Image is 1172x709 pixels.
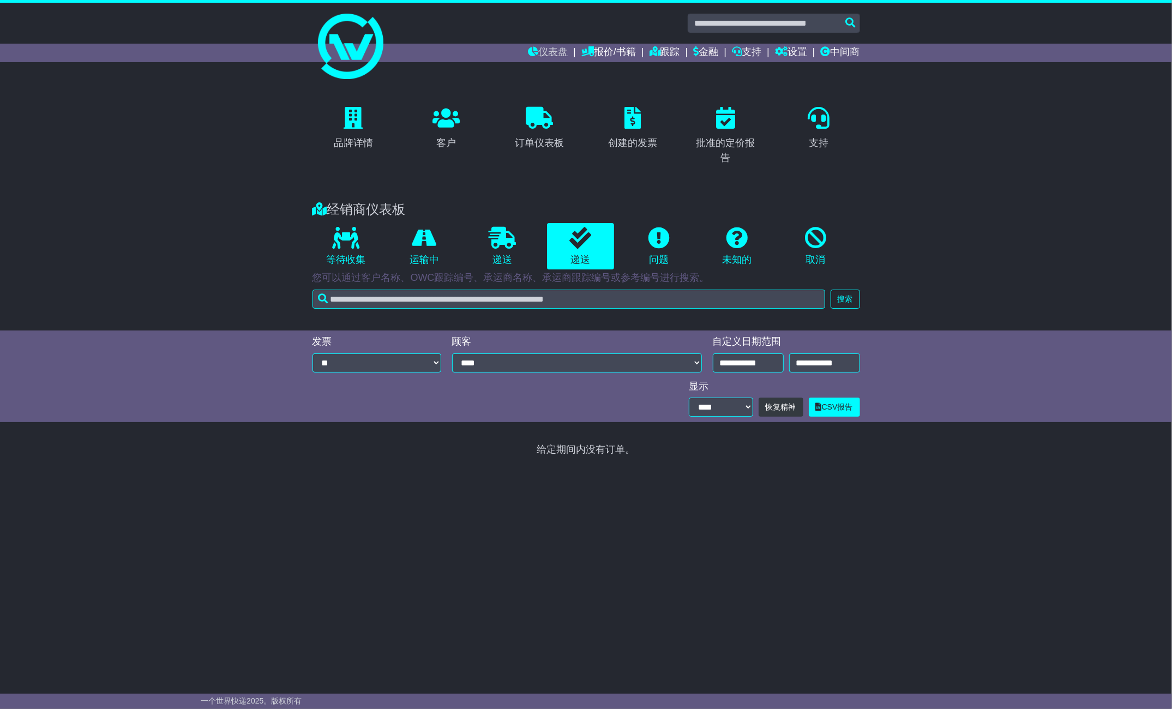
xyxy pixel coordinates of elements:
[537,444,635,455] trans: 给定期间内没有订单。
[782,223,849,270] a: 取消
[538,46,568,57] trans: 仪表盘
[452,336,472,347] trans: 顾客
[838,295,853,303] trans: 搜索
[326,254,365,265] trans: 等待收集
[492,254,512,265] trans: 递送
[625,223,692,270] a: 问题
[806,254,825,265] trans: 取消
[696,137,755,163] trans: 批准的定价报告
[704,223,771,270] a: 未知的
[312,223,380,270] a: 等待收集
[831,290,860,309] button: 搜索
[528,44,568,62] a: 仪表盘
[831,46,860,57] trans: 中间商
[801,103,837,154] a: 支持
[649,254,669,265] trans: 问题
[809,137,828,148] trans: 支持
[437,137,456,148] trans: 客户
[722,254,752,265] trans: 未知的
[689,381,708,392] trans: 显示
[327,103,380,154] a: 品牌详情
[809,398,860,417] a: CSV报告
[508,103,571,154] a: 订单仪表板
[650,44,680,62] a: 跟踪
[312,336,332,347] trans: 发票
[732,44,761,62] a: 支持
[201,696,302,705] trans: 一个世界快递2025。版权所有
[693,44,718,62] a: 金融
[684,103,767,169] a: 批准的定价报告
[426,103,467,154] a: 客户
[822,402,853,411] trans: CSV报告
[821,44,860,62] a: 中间商
[759,398,803,417] button: 恢复精神
[594,46,636,57] trans: 报价/书籍
[390,223,458,270] a: 运输中
[660,46,680,57] trans: 跟踪
[410,254,439,265] trans: 运输中
[334,137,373,148] trans: 品牌详情
[581,44,636,62] a: 报价/书籍
[775,44,807,62] a: 设置
[601,103,664,154] a: 创建的发票
[713,336,782,347] trans: 自定义日期范围
[766,402,796,411] trans: 恢复精神
[608,137,657,148] trans: 创建的发票
[699,46,718,57] trans: 金融
[468,223,536,270] a: 递送
[570,254,590,265] trans: 递送
[515,137,564,148] trans: 订单仪表板
[788,46,807,57] trans: 设置
[312,272,710,283] trans: 您可以通过客户名称、OWC跟踪编号、承运商名称、承运商跟踪编号或参考编号进行搜索。
[327,202,406,217] trans: 经销商仪表板
[742,46,761,57] trans: 支持
[547,223,614,270] a: 递送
